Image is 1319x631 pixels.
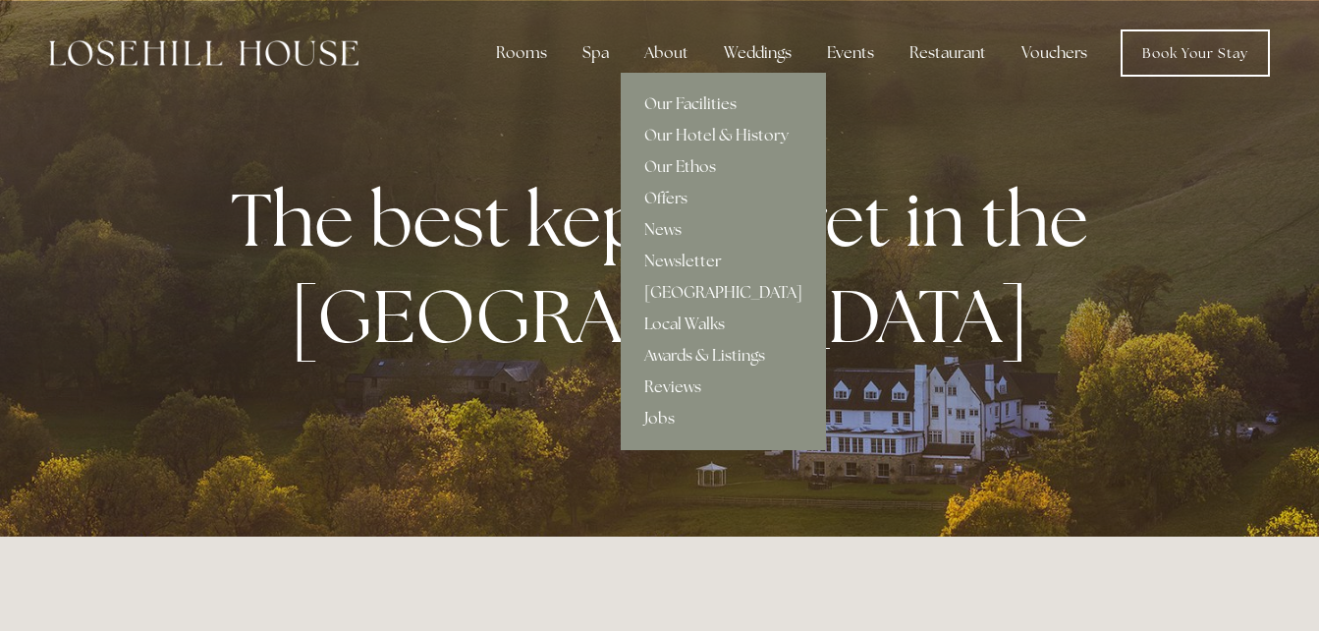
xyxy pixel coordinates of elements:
[621,372,826,403] a: Reviews
[621,151,826,183] a: Our Ethos
[1121,29,1270,77] a: Book Your Stay
[811,33,890,73] div: Events
[621,309,826,340] a: Local Walks
[49,40,358,66] img: Losehill House
[621,214,826,246] a: News
[231,171,1104,364] strong: The best kept secret in the [GEOGRAPHIC_DATA]
[567,33,625,73] div: Spa
[621,246,826,277] a: Newsletter
[621,88,826,120] a: Our Facilities
[621,183,826,214] a: Offers
[480,33,563,73] div: Rooms
[621,277,826,309] a: [GEOGRAPHIC_DATA]
[621,340,826,372] a: Awards & Listings
[629,33,704,73] div: About
[1006,33,1103,73] a: Vouchers
[708,33,807,73] div: Weddings
[621,403,826,434] a: Jobs
[621,120,826,151] a: Our Hotel & History
[894,33,1002,73] div: Restaurant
